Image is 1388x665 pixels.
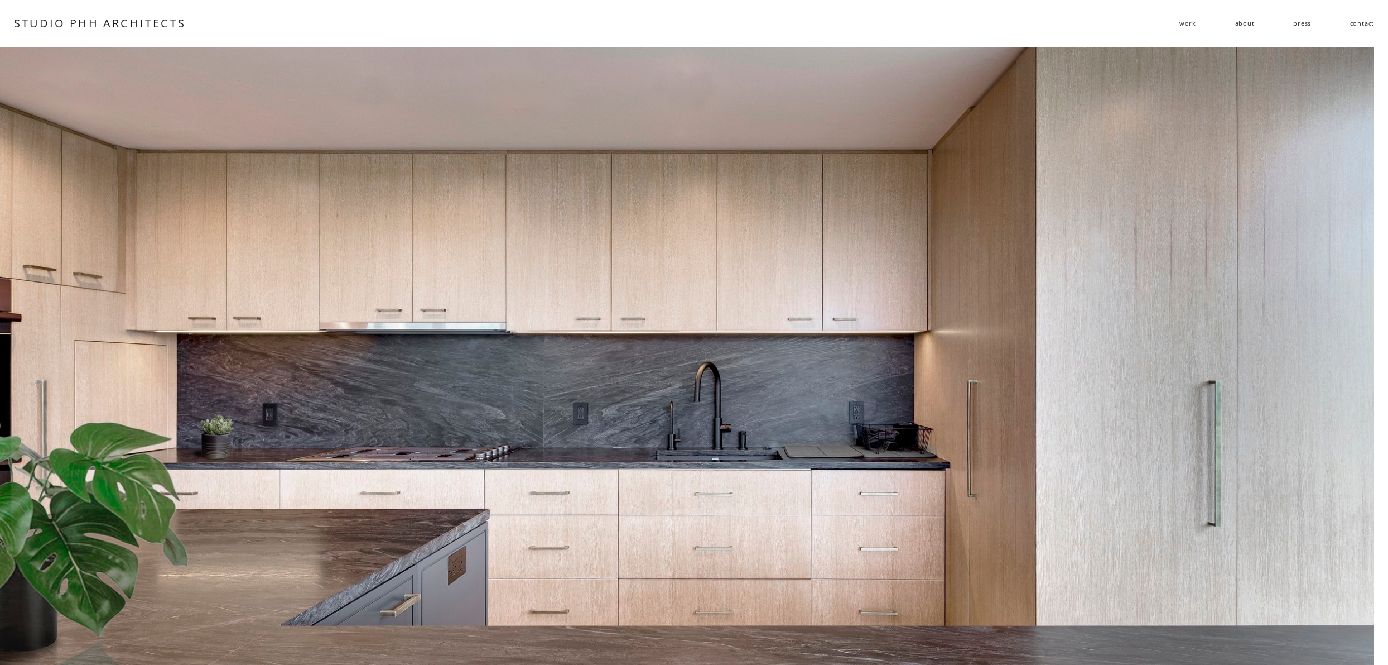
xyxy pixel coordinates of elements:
a: contact [1350,15,1374,32]
a: about [1235,15,1255,32]
a: folder dropdown [1179,15,1196,32]
span: work [1179,16,1196,31]
a: press [1293,15,1311,32]
a: STUDIO PHH ARCHITECTS [14,16,186,31]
